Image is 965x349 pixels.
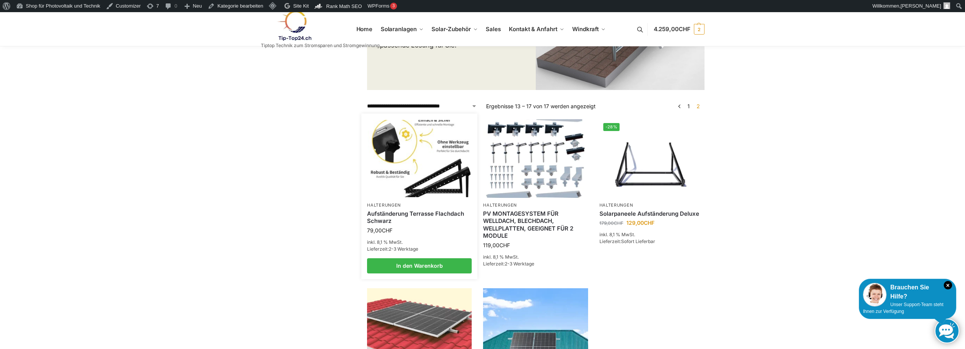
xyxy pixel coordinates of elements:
p: Ergebnisse 13 – 17 von 17 werden angezeigt [486,102,596,110]
a: 4.259,00CHF 2 [654,18,705,41]
p: inkl. 8,1 % MwSt. [483,254,588,261]
p: inkl. 8,1 % MwSt. [599,231,704,238]
a: Seite 1 [686,103,692,109]
span: Solar-Zubehör [432,25,471,33]
span: Site Kit [293,3,309,9]
p: inkl. 8,1 % MwSt. [367,239,472,246]
span: Kontakt & Anfahrt [509,25,557,33]
div: 3 [390,3,397,9]
span: CHF [644,220,654,226]
a: ← [676,102,682,110]
span: Lieferzeit: [599,238,655,244]
img: PV MONTAGESYSTEM FÜR WELLDACH, BLECHDACH, WELLPLATTEN, GEEIGNET FÜR 2 MODULE [483,119,588,198]
a: Halterungen [599,202,633,208]
a: Sales [483,12,504,46]
span: 2-3 Werktage [505,261,534,267]
a: In den Warenkorb legen: „Aufständerung Terrasse Flachdach Schwarz“ [367,258,472,273]
a: Kontakt & Anfahrt [506,12,567,46]
a: PV MONTAGESYSTEM FÜR WELLDACH, BLECHDACH, WELLPLATTEN, GEEIGNET FÜR 2 MODULE [483,210,588,240]
a: Solar-Zubehör [428,12,481,46]
nav: Cart contents [654,12,705,47]
a: Halterungen [367,202,401,208]
span: CHF [679,25,690,33]
span: Lieferzeit: [483,261,534,267]
div: Brauchen Sie Hilfe? [863,283,952,301]
img: Aufständerung Terrasse Flachdach Schwarz [368,120,471,197]
span: Seite 2 [695,103,702,109]
span: Windkraft [572,25,599,33]
img: Solarpaneele Aufständerung für Terrasse [599,119,704,198]
bdi: 129,00 [626,220,654,226]
a: Windkraft [569,12,609,46]
span: 2 [694,24,705,35]
select: Shop-Reihenfolge [367,102,477,110]
span: 4.259,00 [654,25,690,33]
bdi: 179,00 [599,220,623,226]
a: -28%Solarpaneele Aufständerung für Terrasse [599,119,704,198]
a: Solarpaneele Aufständerung Deluxe [599,210,704,218]
span: CHF [614,220,623,226]
i: Schließen [944,281,952,289]
img: Solaranlagen, Speicheranlagen und Energiesparprodukte [261,10,327,41]
span: [PERSON_NAME] [901,3,941,9]
img: Benutzerbild von Rupert Spoddig [943,2,950,9]
a: Halterungen [483,202,517,208]
span: Rank Math SEO [326,3,362,9]
img: Customer service [863,283,887,306]
span: Solaranlagen [381,25,417,33]
span: 2-3 Werktage [389,246,418,252]
a: Aufständerung Terrasse Flachdach Schwarz [367,210,472,225]
nav: Produkt-Seitennummerierung [674,102,704,110]
span: CHF [382,227,392,234]
span: Unser Support-Team steht Ihnen zur Verfügung [863,302,943,314]
span: CHF [499,242,510,248]
bdi: 119,00 [483,242,510,248]
p: Tiptop Technik zum Stromsparen und Stromgewinnung [261,43,380,48]
span: Sofort Lieferbar [621,238,655,244]
span: Sales [486,25,501,33]
span: Lieferzeit: [367,246,418,252]
bdi: 79,00 [367,227,392,234]
a: Solaranlagen [377,12,426,46]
